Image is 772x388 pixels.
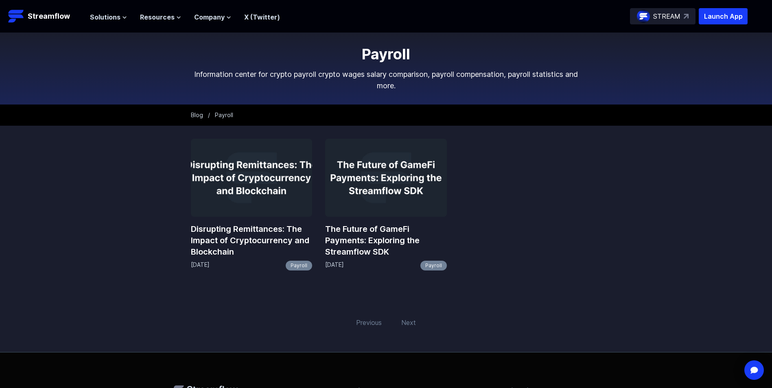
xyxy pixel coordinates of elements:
p: STREAM [653,11,680,21]
a: X (Twitter) [244,13,280,21]
a: Payroll [420,261,447,270]
span: Resources [140,12,175,22]
p: Streamflow [28,11,70,22]
h1: Payroll [191,46,582,62]
img: top-right-arrow.svg [684,14,689,19]
span: Next [396,313,421,332]
span: Solutions [90,12,120,22]
img: streamflow-logo-circle.png [637,10,650,23]
img: Disrupting Remittances: The Impact of Cryptocurrency and Blockchain [191,139,313,217]
a: Disrupting Remittances: The Impact of Cryptocurrency and Blockchain [191,223,313,257]
a: Payroll [286,261,312,270]
img: The Future of GameFi Payments: Exploring the Streamflow SDK [325,139,447,217]
button: Company [194,12,231,22]
p: [DATE] [325,261,344,270]
span: Company [194,12,225,22]
img: Streamflow Logo [8,8,24,24]
a: Blog [191,111,203,118]
p: [DATE] [191,261,210,270]
button: Solutions [90,12,127,22]
span: Previous [351,313,387,332]
a: STREAM [630,8,695,24]
button: Launch App [699,8,748,24]
div: Open Intercom Messenger [744,360,764,380]
p: Information center for crypto payroll crypto wages salary comparison, payroll compensation, payro... [191,69,582,92]
a: Streamflow [8,8,82,24]
span: Payroll [215,111,233,118]
button: Resources [140,12,181,22]
span: / [208,111,210,118]
a: The Future of GameFi Payments: Exploring the Streamflow SDK [325,223,447,257]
